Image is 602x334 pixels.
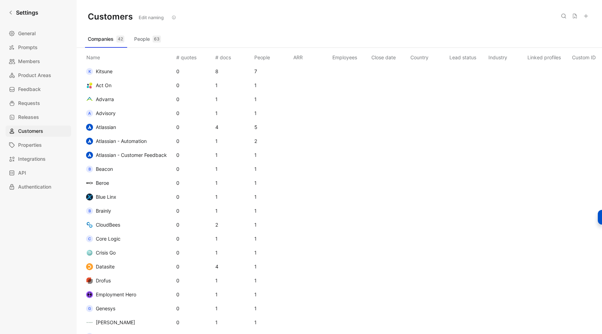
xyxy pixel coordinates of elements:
[214,48,253,64] th: # docs
[175,302,214,316] td: 0
[6,42,71,53] a: Prompts
[214,274,253,288] td: 1
[86,68,93,75] div: K
[253,134,292,148] td: 2
[84,205,114,217] button: BBrainly
[175,232,214,246] td: 0
[96,264,115,270] span: Datasite
[175,218,214,232] td: 0
[6,28,71,39] a: General
[96,194,116,200] span: Blue Linx
[84,122,118,133] button: logoAtlassian
[253,78,292,92] td: 1
[175,204,214,218] td: 0
[18,85,41,93] span: Feedback
[6,70,71,81] a: Product Areas
[86,138,93,145] img: logo
[253,288,292,302] td: 1
[86,124,93,131] img: logo
[214,120,253,134] td: 4
[86,249,93,256] img: logo
[253,274,292,288] td: 1
[6,139,71,151] a: Properties
[526,48,571,64] th: Linked profiles
[253,106,292,120] td: 1
[253,92,292,106] td: 1
[86,166,93,173] div: B
[96,208,111,214] span: Brainly
[18,71,51,79] span: Product Areas
[448,48,487,64] th: Lead status
[214,302,253,316] td: 1
[18,57,40,66] span: Members
[175,148,214,162] td: 0
[253,260,292,274] td: 1
[6,126,71,137] a: Customers
[84,108,118,119] button: AAdvisory
[86,235,93,242] div: C
[253,204,292,218] td: 1
[84,164,115,175] button: BBeacon
[18,141,42,149] span: Properties
[6,181,71,192] a: Authentication
[175,92,214,106] td: 0
[175,64,214,78] td: 0
[175,260,214,274] td: 0
[18,127,43,135] span: Customers
[253,162,292,176] td: 1
[253,48,292,64] th: People
[96,291,136,297] span: Employment Hero
[214,232,253,246] td: 1
[84,177,111,189] button: logoBeroe
[86,110,93,117] div: A
[18,155,46,163] span: Integrations
[253,190,292,204] td: 1
[214,288,253,302] td: 1
[84,289,139,300] button: logoEmployment Hero
[88,12,133,22] h1: Customers
[214,190,253,204] td: 1
[253,316,292,329] td: 1
[6,56,71,67] a: Members
[84,317,138,328] button: logo[PERSON_NAME]
[214,78,253,92] td: 1
[86,180,93,187] img: logo
[96,278,111,283] span: Drofus
[292,48,331,64] th: ARR
[84,66,115,77] button: KKitsune
[214,246,253,260] td: 1
[96,124,116,130] span: Atlassian
[86,277,93,284] img: logo
[6,84,71,95] a: Feedback
[175,190,214,204] td: 0
[6,112,71,123] a: Releases
[214,106,253,120] td: 1
[253,120,292,134] td: 5
[96,222,120,228] span: CloudBees
[96,68,113,74] span: Kitsune
[214,134,253,148] td: 1
[175,288,214,302] td: 0
[253,246,292,260] td: 1
[96,82,111,88] span: Act On
[131,33,164,45] button: People
[96,236,121,242] span: Core Logic
[253,176,292,190] td: 1
[214,64,253,78] td: 8
[370,48,409,64] th: Close date
[6,98,71,109] a: Requests
[84,150,169,161] button: logoAtlassian - Customer Feedback
[175,106,214,120] td: 0
[18,113,39,121] span: Releases
[86,305,93,312] div: G
[153,36,161,43] div: 63
[84,261,117,272] button: logoDatasite
[253,218,292,232] td: 1
[175,78,214,92] td: 0
[96,250,116,256] span: Crisis Go
[175,162,214,176] td: 0
[86,152,93,159] img: logo
[487,48,526,64] th: Industry
[84,219,123,230] button: logoCloudBees
[96,305,115,311] span: Genesys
